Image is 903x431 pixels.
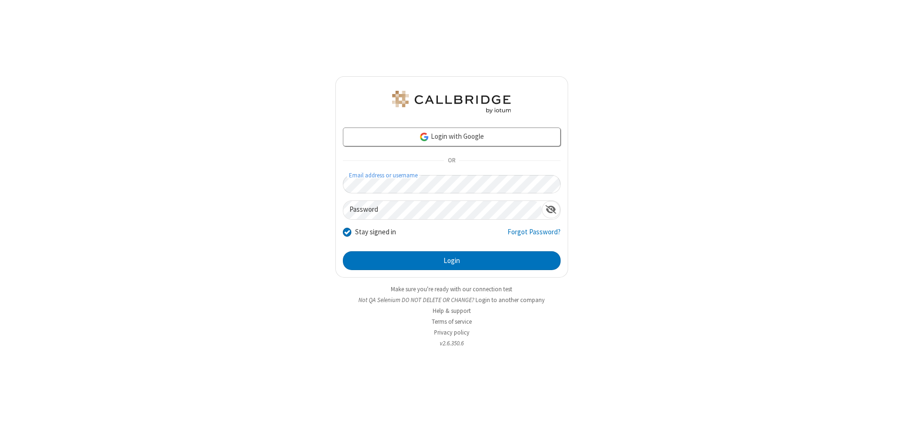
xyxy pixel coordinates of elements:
span: OR [444,154,459,168]
a: Help & support [433,307,471,315]
li: Not QA Selenium DO NOT DELETE OR CHANGE? [335,295,568,304]
a: Make sure you're ready with our connection test [391,285,512,293]
li: v2.6.350.6 [335,339,568,348]
button: Login to another company [475,295,545,304]
a: Terms of service [432,318,472,326]
input: Email address or username [343,175,561,193]
div: Show password [542,201,560,218]
a: Login with Google [343,128,561,146]
img: google-icon.png [419,132,429,142]
img: QA Selenium DO NOT DELETE OR CHANGE [390,91,513,113]
a: Privacy policy [434,328,469,336]
input: Password [343,201,542,219]
label: Stay signed in [355,227,396,238]
button: Login [343,251,561,270]
a: Forgot Password? [507,227,561,245]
